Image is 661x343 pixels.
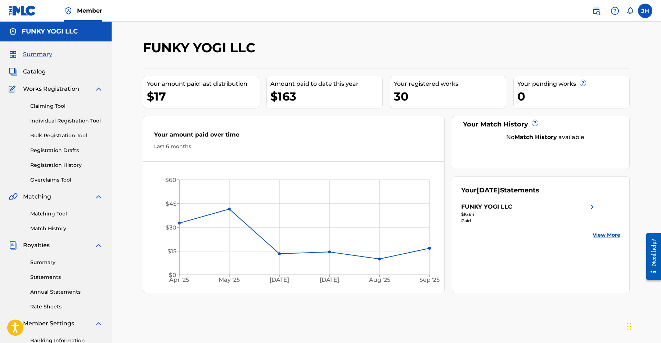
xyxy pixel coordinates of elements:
[147,88,259,104] div: $17
[30,273,103,281] a: Statements
[94,192,103,201] img: expand
[517,88,629,104] div: 0
[626,7,634,14] div: Notifications
[580,80,586,86] span: ?
[592,6,601,15] img: search
[270,277,289,284] tspan: [DATE]
[394,80,506,88] div: Your registered works
[517,80,629,88] div: Your pending works
[23,85,79,93] span: Works Registration
[461,186,539,195] div: Your Statements
[169,272,176,279] tspan: $0
[461,218,597,224] div: Paid
[394,88,506,104] div: 30
[22,27,78,36] h5: FUNKY YOGI LLC
[143,40,259,56] h2: FUNKY YOGI LLC
[30,161,103,169] a: Registration History
[30,176,103,184] a: Overclaims Tool
[369,277,390,284] tspan: Aug '25
[9,241,17,250] img: Royalties
[30,147,103,154] a: Registration Drafts
[625,308,661,343] iframe: Chat Widget
[9,192,18,201] img: Matching
[461,211,597,218] div: $16.84
[64,6,73,15] img: Top Rightsholder
[94,85,103,93] img: expand
[470,133,621,142] div: No available
[461,120,621,129] div: Your Match History
[23,241,50,250] span: Royalties
[23,50,52,59] span: Summary
[30,132,103,139] a: Bulk Registration Tool
[593,231,620,239] a: View More
[166,224,176,231] tspan: $30
[9,67,46,76] a: CatalogCatalog
[270,88,382,104] div: $163
[219,277,240,284] tspan: May '25
[30,288,103,296] a: Annual Statements
[611,6,619,15] img: help
[23,319,74,328] span: Member Settings
[154,130,433,143] div: Your amount paid over time
[30,225,103,232] a: Match History
[9,5,36,16] img: MLC Logo
[165,177,176,183] tspan: $60
[320,277,339,284] tspan: [DATE]
[9,319,17,328] img: Member Settings
[9,50,52,59] a: SummarySummary
[30,259,103,266] a: Summary
[461,202,512,211] div: FUNKY YOGI LLC
[9,67,17,76] img: Catalog
[30,210,103,218] a: Matching Tool
[589,4,603,18] a: Public Search
[532,120,538,126] span: ?
[23,192,51,201] span: Matching
[9,27,17,36] img: Accounts
[167,248,176,255] tspan: $15
[154,143,433,150] div: Last 6 months
[477,186,500,194] span: [DATE]
[638,4,652,18] div: User Menu
[169,277,189,284] tspan: Apr '25
[420,277,440,284] tspan: Sep '25
[94,319,103,328] img: expand
[30,102,103,110] a: Claiming Tool
[30,303,103,311] a: Rate Sheets
[30,117,103,125] a: Individual Registration Tool
[147,80,259,88] div: Your amount paid last distribution
[641,227,661,286] iframe: Resource Center
[23,67,46,76] span: Catalog
[270,80,382,88] div: Amount paid to date this year
[9,85,18,93] img: Works Registration
[627,316,631,337] div: Drag
[94,241,103,250] img: expand
[77,6,102,15] span: Member
[9,50,17,59] img: Summary
[461,202,597,224] a: FUNKY YOGI LLCright chevron icon$16.84Paid
[514,134,557,141] strong: Match History
[166,200,176,207] tspan: $45
[608,4,622,18] div: Help
[588,202,597,211] img: right chevron icon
